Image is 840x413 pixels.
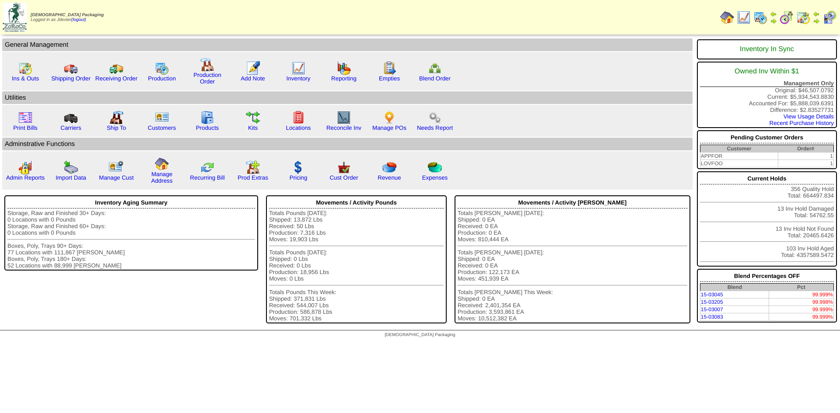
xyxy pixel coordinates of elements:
[95,75,137,82] a: Receiving Order
[700,173,834,184] div: Current Holds
[417,125,453,131] a: Needs Report
[700,160,778,167] td: LOVFOO
[701,306,723,312] a: 15-03007
[99,174,133,181] a: Manage Cust
[378,174,401,181] a: Revenue
[108,160,125,174] img: managecust.png
[778,160,833,167] td: 1
[770,10,777,17] img: arrowleft.gif
[148,125,176,131] a: Customers
[51,75,91,82] a: Shipping Order
[458,210,687,322] div: Totals [PERSON_NAME] [DATE]: Shipped: 0 EA Received: 0 EA Production: 0 EA Moves: 810,444 EA Tota...
[64,160,78,174] img: import.gif
[3,3,27,32] img: zoroco-logo-small.webp
[196,125,219,131] a: Products
[291,61,305,75] img: line_graph.gif
[382,160,396,174] img: pie_chart.png
[780,10,794,24] img: calendarblend.gif
[7,197,255,208] div: Inventory Aging Summary
[697,171,837,267] div: 356 Quality Hold Total: 664497.834 13 Inv Hold Damaged Total: 54762.55 13 Inv Hold Not Found Tota...
[813,10,820,17] img: arrowleft.gif
[109,111,123,125] img: factory2.gif
[700,41,834,58] div: Inventory In Sync
[385,333,455,337] span: [DEMOGRAPHIC_DATA] Packaging
[337,111,351,125] img: line_graph2.gif
[18,111,32,125] img: invoice2.gif
[784,113,834,120] a: View Usage Details
[700,132,834,143] div: Pending Customer Orders
[12,75,39,82] a: Ins & Outs
[64,111,78,125] img: truck3.gif
[18,160,32,174] img: graph2.png
[769,313,834,321] td: 99.999%
[697,62,837,128] div: Original: $46,507.0792 Current: $5,934,543.8830 Accounted For: $5,888,039.6391 Difference: $2.835...
[778,145,833,153] th: Order#
[329,174,358,181] a: Cust Order
[796,10,810,24] img: calendarinout.gif
[56,174,86,181] a: Import Data
[769,298,834,306] td: 99.998%
[701,299,723,305] a: 15-03205
[769,284,834,291] th: Pct
[419,75,451,82] a: Blend Order
[151,171,173,184] a: Manage Address
[246,160,260,174] img: prodextras.gif
[428,160,442,174] img: pie_chart2.png
[379,75,400,82] a: Empties
[238,174,268,181] a: Prod Extras
[107,125,126,131] a: Ship To
[331,75,357,82] a: Reporting
[2,138,693,150] td: Adminstrative Functions
[700,145,778,153] th: Customer
[31,13,104,22] span: Logged in as Jdexter
[200,58,214,72] img: factory.gif
[269,210,444,322] div: Totals Pounds [DATE]: Shipped: 13,872 Lbs Received: 50 Lbs Production: 7,316 Lbs Moves: 19,903 Lb...
[291,111,305,125] img: locations.gif
[241,75,265,82] a: Add Note
[290,174,308,181] a: Pricing
[60,125,81,131] a: Carriers
[701,314,723,320] a: 15-03083
[770,120,834,126] a: Recent Purchase History
[326,125,361,131] a: Reconcile Inv
[422,174,448,181] a: Expenses
[109,61,123,75] img: truck2.gif
[2,38,693,51] td: General Management
[18,61,32,75] img: calendarinout.gif
[269,197,444,208] div: Movements / Activity Pounds
[701,292,723,298] a: 15-03045
[291,160,305,174] img: dollar.gif
[286,125,311,131] a: Locations
[64,61,78,75] img: truck.gif
[382,111,396,125] img: po.png
[700,153,778,160] td: APPFOR
[246,61,260,75] img: orders.gif
[200,160,214,174] img: reconcile.gif
[382,61,396,75] img: workorder.gif
[778,153,833,160] td: 1
[372,125,406,131] a: Manage POs
[155,111,169,125] img: customers.gif
[337,61,351,75] img: graph.gif
[246,111,260,125] img: workflow.gif
[200,111,214,125] img: cabinet.gif
[813,17,820,24] img: arrowright.gif
[769,306,834,313] td: 99.999%
[7,210,255,269] div: Storage, Raw and Finished 30+ Days: 0 Locations with 0 Pounds Storage, Raw and Finished 60+ Days:...
[193,72,221,85] a: Production Order
[753,10,767,24] img: calendarprod.gif
[700,271,834,282] div: Blend Percentages OFF
[6,174,45,181] a: Admin Reports
[248,125,258,131] a: Kits
[822,10,836,24] img: calendarcustomer.gif
[287,75,311,82] a: Inventory
[155,61,169,75] img: calendarprod.gif
[720,10,734,24] img: home.gif
[190,174,224,181] a: Recurring Bill
[337,160,351,174] img: cust_order.png
[428,111,442,125] img: workflow.png
[2,91,693,104] td: Utilities
[458,197,687,208] div: Movements / Activity [PERSON_NAME]
[769,291,834,298] td: 99.999%
[737,10,751,24] img: line_graph.gif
